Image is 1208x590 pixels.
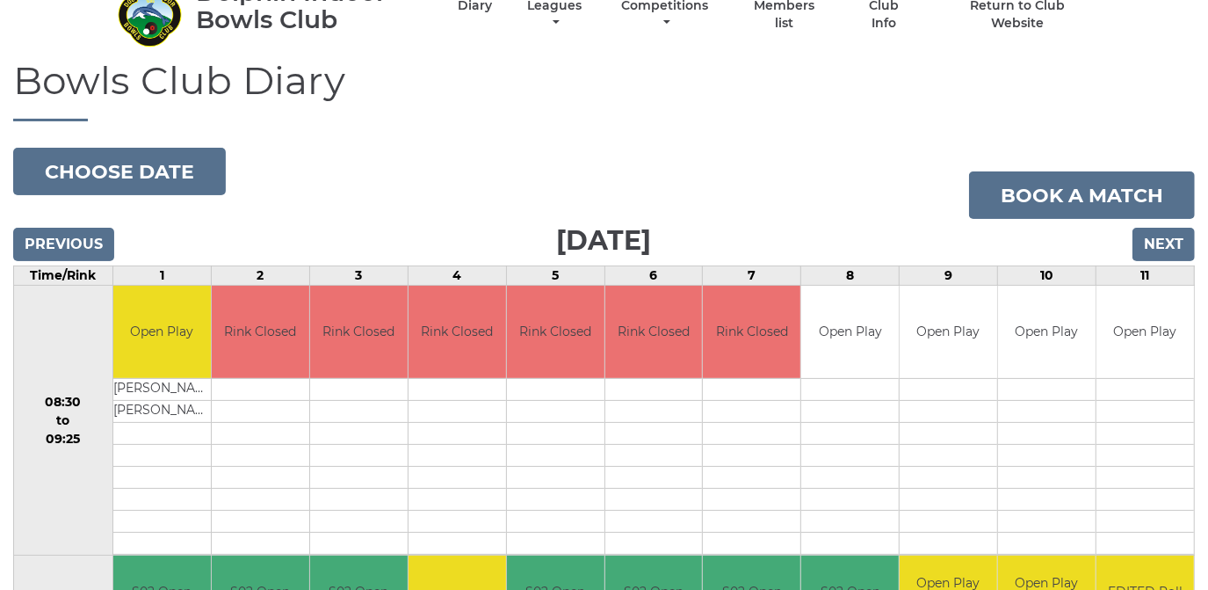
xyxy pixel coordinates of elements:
[506,266,604,286] td: 5
[801,266,900,286] td: 8
[409,286,506,378] td: Rink Closed
[703,286,800,378] td: Rink Closed
[309,266,408,286] td: 3
[14,286,113,556] td: 08:30 to 09:25
[605,286,703,378] td: Rink Closed
[604,266,703,286] td: 6
[310,286,408,378] td: Rink Closed
[801,286,899,378] td: Open Play
[900,266,998,286] td: 9
[13,148,226,195] button: Choose date
[113,400,211,422] td: [PERSON_NAME]
[1132,228,1195,261] input: Next
[408,266,506,286] td: 4
[1096,266,1195,286] td: 11
[211,266,309,286] td: 2
[1096,286,1194,378] td: Open Play
[998,286,1096,378] td: Open Play
[112,266,211,286] td: 1
[14,266,113,286] td: Time/Rink
[13,228,114,261] input: Previous
[113,286,211,378] td: Open Play
[212,286,309,378] td: Rink Closed
[998,266,1096,286] td: 10
[900,286,997,378] td: Open Play
[13,59,1195,121] h1: Bowls Club Diary
[507,286,604,378] td: Rink Closed
[969,171,1195,219] a: Book a match
[703,266,801,286] td: 7
[113,378,211,400] td: [PERSON_NAME]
